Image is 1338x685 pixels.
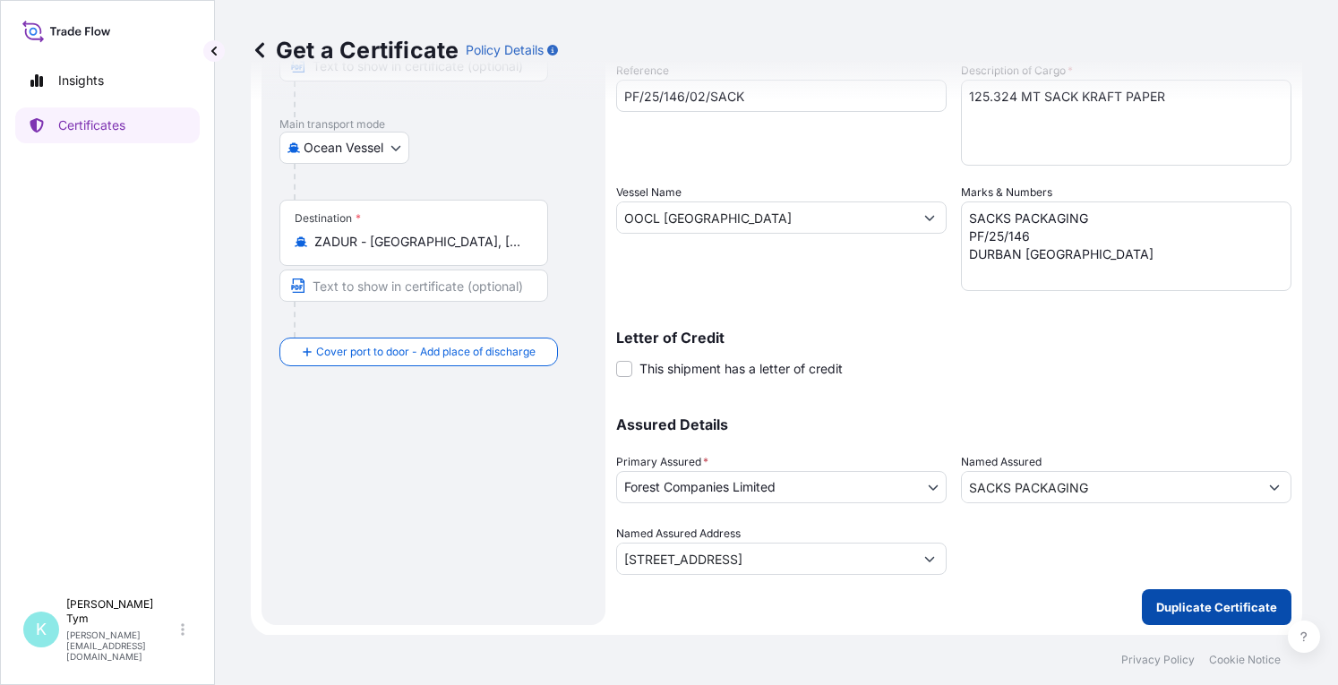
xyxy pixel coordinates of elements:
[15,63,200,98] a: Insights
[616,525,741,543] label: Named Assured Address
[316,343,536,361] span: Cover port to door - Add place of discharge
[279,117,588,132] p: Main transport mode
[616,471,947,503] button: Forest Companies Limited
[1258,471,1291,503] button: Show suggestions
[962,471,1258,503] input: Assured Name
[58,116,125,134] p: Certificates
[1209,653,1281,667] a: Cookie Notice
[961,184,1052,201] label: Marks & Numbers
[1156,598,1277,616] p: Duplicate Certificate
[617,543,913,575] input: Named Assured Address
[961,201,1291,291] textarea: SACKS PACKAGING PF/25/146 DURBAN [GEOGRAPHIC_DATA]
[279,132,409,164] button: Select transport
[617,201,913,234] input: Type to search vessel name or IMO
[314,233,526,251] input: Destination
[1121,653,1195,667] a: Privacy Policy
[251,36,459,64] p: Get a Certificate
[466,41,544,59] p: Policy Details
[616,184,682,201] label: Vessel Name
[913,201,946,234] button: Show suggestions
[295,211,361,226] div: Destination
[616,453,708,471] span: Primary Assured
[961,453,1042,471] label: Named Assured
[58,72,104,90] p: Insights
[913,543,946,575] button: Show suggestions
[15,107,200,143] a: Certificates
[616,330,1291,345] p: Letter of Credit
[279,270,548,302] input: Text to appear on certificate
[279,338,558,366] button: Cover port to door - Add place of discharge
[639,360,843,378] span: This shipment has a letter of credit
[66,629,177,662] p: [PERSON_NAME][EMAIL_ADDRESS][DOMAIN_NAME]
[616,417,1291,432] p: Assured Details
[66,597,177,626] p: [PERSON_NAME] Tym
[961,80,1291,166] textarea: 146.163 MT SACK KRAFT PAPER
[36,621,47,638] span: K
[304,139,383,157] span: Ocean Vessel
[624,478,776,496] span: Forest Companies Limited
[1142,589,1291,625] button: Duplicate Certificate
